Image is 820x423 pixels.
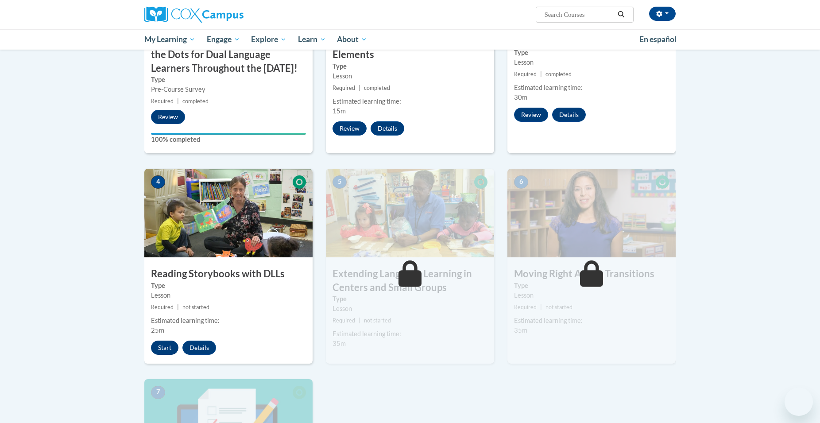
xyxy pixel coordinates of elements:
button: Review [514,108,548,122]
a: Learn [292,29,332,50]
img: Course Image [144,169,313,257]
span: completed [545,71,572,78]
button: Search [615,9,628,20]
div: Lesson [333,71,487,81]
span: My Learning [144,34,195,45]
button: Account Settings [649,7,676,21]
div: Estimated learning time: [514,316,669,326]
span: 15m [333,107,346,115]
button: Details [182,341,216,355]
span: 6 [514,175,528,189]
span: completed [364,85,390,91]
a: En español [634,30,682,49]
a: Engage [201,29,246,50]
div: Estimated learning time: [333,97,487,106]
img: Cox Campus [144,7,244,23]
span: Required [514,71,537,78]
a: Explore [245,29,292,50]
label: Type [333,62,487,71]
span: 7 [151,386,165,399]
span: 25m [151,326,164,334]
button: Details [371,121,404,136]
span: not started [182,304,209,310]
label: Type [151,281,306,291]
span: | [177,304,179,310]
span: | [540,71,542,78]
span: 35m [333,340,346,347]
div: Lesson [514,58,669,67]
h3: Pre-Course Survey for Connecting the Dots for Dual Language Learners Throughout the [DATE]! [144,34,313,75]
span: 5 [333,175,347,189]
span: 30m [514,93,527,101]
span: Engage [207,34,240,45]
div: Main menu [131,29,689,50]
span: En español [639,35,677,44]
h3: Reading Storybooks with DLLs [144,267,313,281]
span: Required [333,317,355,324]
label: Type [514,48,669,58]
span: 4 [151,175,165,189]
span: Required [151,98,174,105]
div: Lesson [151,291,306,300]
span: Required [514,304,537,310]
span: Learn [298,34,326,45]
span: | [359,85,360,91]
div: Estimated learning time: [514,83,669,93]
img: Course Image [326,169,494,257]
label: Type [514,281,669,291]
span: | [540,304,542,310]
div: Lesson [333,304,487,314]
span: not started [545,304,572,310]
label: Type [151,75,306,85]
a: About [332,29,373,50]
div: Lesson [514,291,669,300]
span: | [359,317,360,324]
button: Start [151,341,178,355]
input: Search Courses [544,9,615,20]
h3: Extending Language Learning in Centers and Small Groups [326,267,494,295]
iframe: Button to launch messaging window [785,388,813,416]
span: | [177,98,179,105]
img: Course Image [507,169,676,257]
button: Review [333,121,367,136]
span: About [337,34,367,45]
button: Review [151,110,185,124]
label: 100% completed [151,135,306,144]
span: not started [364,317,391,324]
a: My Learning [139,29,201,50]
span: 35m [514,326,527,334]
div: Estimated learning time: [333,329,487,339]
span: Required [333,85,355,91]
div: Pre-Course Survey [151,85,306,94]
div: Estimated learning time: [151,316,306,326]
span: Explore [251,34,286,45]
label: Type [333,294,487,304]
span: Required [151,304,174,310]
h3: Moving Right Along: Transitions [507,267,676,281]
a: Cox Campus [144,7,313,23]
div: Your progress [151,133,306,135]
button: Details [552,108,586,122]
span: completed [182,98,209,105]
